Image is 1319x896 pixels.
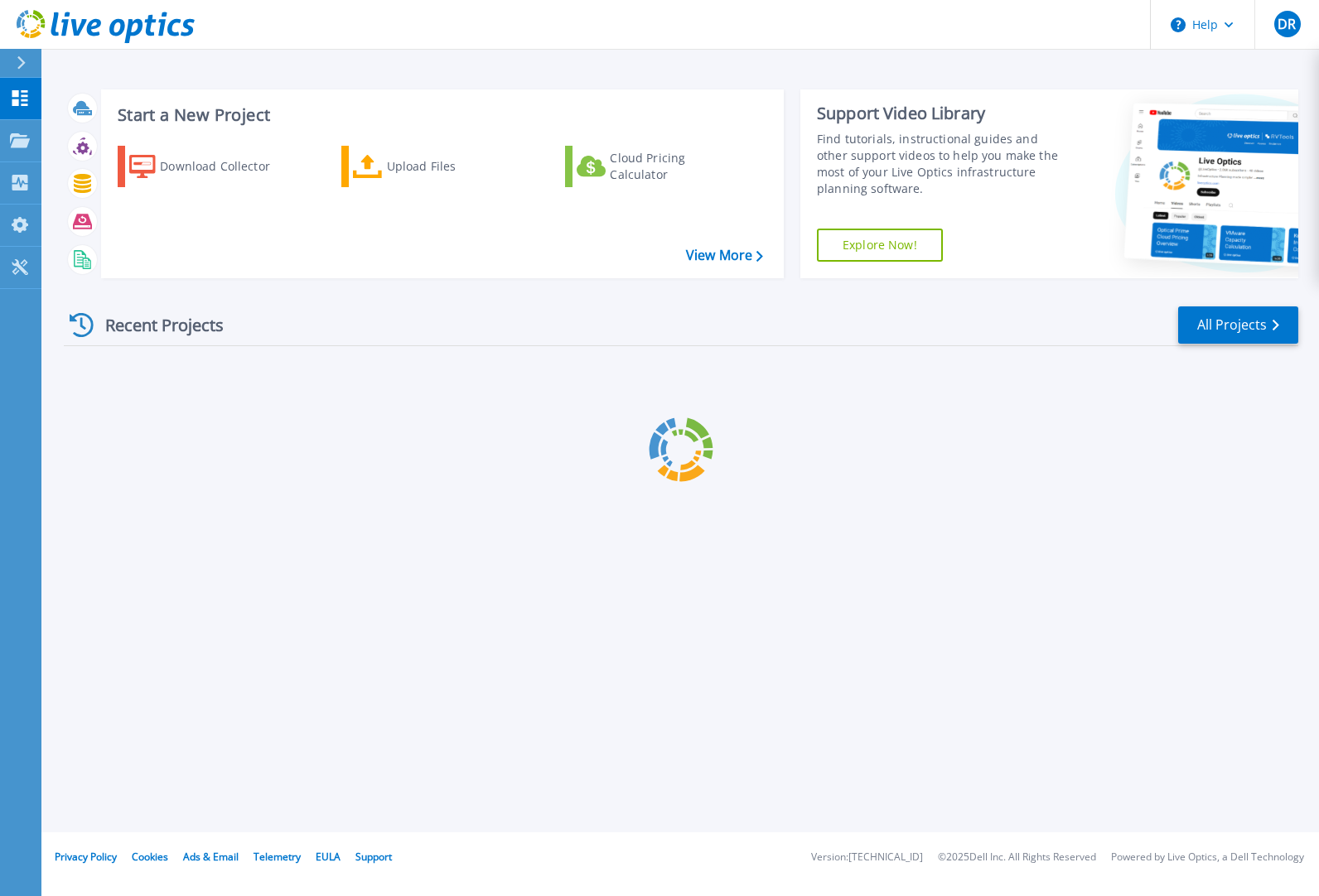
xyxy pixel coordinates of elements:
[160,150,292,183] div: Download Collector
[355,850,392,864] a: Support
[64,305,246,345] div: Recent Projects
[118,106,762,124] h3: Start a New Project
[341,146,526,187] a: Upload Files
[316,850,341,864] a: EULA
[817,131,1068,197] div: Find tutorials, instructional guides and other support videos to help you make the most of your L...
[132,850,168,864] a: Cookies
[387,150,519,183] div: Upload Files
[118,146,302,187] a: Download Collector
[817,229,943,262] a: Explore Now!
[1278,17,1296,31] span: DR
[254,850,301,864] a: Telemetry
[811,852,923,863] li: Version: [TECHNICAL_ID]
[55,850,117,864] a: Privacy Policy
[817,103,1068,124] div: Support Video Library
[1111,852,1304,863] li: Powered by Live Optics, a Dell Technology
[938,852,1096,863] li: © 2025 Dell Inc. All Rights Reserved
[610,150,742,183] div: Cloud Pricing Calculator
[1178,306,1298,344] a: All Projects
[686,248,763,263] a: View More
[565,146,750,187] a: Cloud Pricing Calculator
[183,850,239,864] a: Ads & Email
